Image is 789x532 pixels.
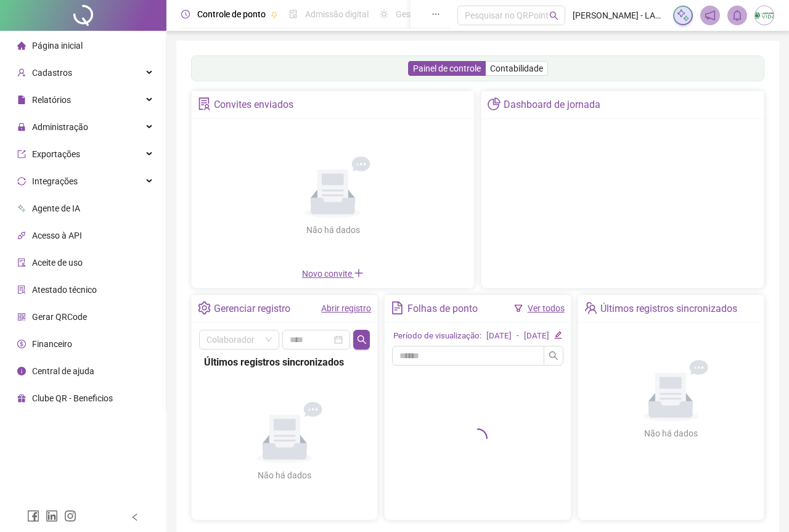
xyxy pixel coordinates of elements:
span: facebook [27,510,39,522]
img: sparkle-icon.fc2bf0ac1784a2077858766a79e2daf3.svg [676,9,690,22]
span: Integrações [32,176,78,186]
span: home [17,41,26,50]
span: sync [17,177,26,186]
span: Gerar QRCode [32,312,87,322]
div: Convites enviados [214,94,293,115]
span: file-done [289,10,298,18]
span: left [131,513,139,522]
span: Administração [32,122,88,132]
span: Central de ajuda [32,366,94,376]
span: Gestão de férias [396,9,458,19]
span: api [17,231,26,240]
div: - [517,330,519,343]
div: [DATE] [486,330,512,343]
span: solution [17,285,26,294]
span: instagram [64,510,76,522]
img: 3633 [755,6,774,25]
span: lock [17,123,26,131]
span: filter [514,304,523,313]
span: sun [380,10,388,18]
span: search [549,351,558,361]
span: setting [198,301,211,314]
span: search [357,335,367,345]
span: Clube QR - Beneficios [32,393,113,403]
div: [DATE] [524,330,549,343]
span: Aceite de uso [32,258,83,268]
span: plus [354,268,364,278]
span: edit [554,331,562,339]
span: file [17,96,26,104]
span: search [549,11,558,20]
span: Financeiro [32,339,72,349]
span: Painel de controle [413,63,481,73]
span: Acesso à API [32,231,82,240]
div: Não há dados [614,427,727,440]
div: Gerenciar registro [214,298,290,319]
span: export [17,150,26,158]
span: Atestado técnico [32,285,97,295]
span: pie-chart [488,97,501,110]
span: [PERSON_NAME] - LABORATORIO POLICLÍNICA VIDA [573,9,666,22]
span: file-text [391,301,404,314]
span: Relatórios [32,95,71,105]
div: Dashboard de jornada [504,94,600,115]
span: gift [17,394,26,403]
div: Período de visualização: [393,330,481,343]
span: Admissão digital [305,9,369,19]
span: pushpin [271,11,278,18]
span: clock-circle [181,10,190,18]
span: Página inicial [32,41,83,51]
div: Últimos registros sincronizados [204,354,365,370]
span: dollar [17,340,26,348]
span: qrcode [17,313,26,321]
div: Não há dados [276,223,390,237]
span: loading [467,427,488,449]
span: team [584,301,597,314]
span: solution [198,97,211,110]
span: Exportações [32,149,80,159]
a: Ver todos [528,303,565,313]
span: Cadastros [32,68,72,78]
span: info-circle [17,367,26,375]
span: Agente de IA [32,203,80,213]
span: Contabilidade [490,63,543,73]
span: linkedin [46,510,58,522]
div: Não há dados [228,469,341,482]
span: audit [17,258,26,267]
a: Abrir registro [321,303,371,313]
span: Controle de ponto [197,9,266,19]
span: user-add [17,68,26,77]
div: Últimos registros sincronizados [600,298,737,319]
span: notification [705,10,716,21]
span: Novo convite [302,269,364,279]
span: bell [732,10,743,21]
span: ellipsis [431,10,440,18]
div: Folhas de ponto [407,298,478,319]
